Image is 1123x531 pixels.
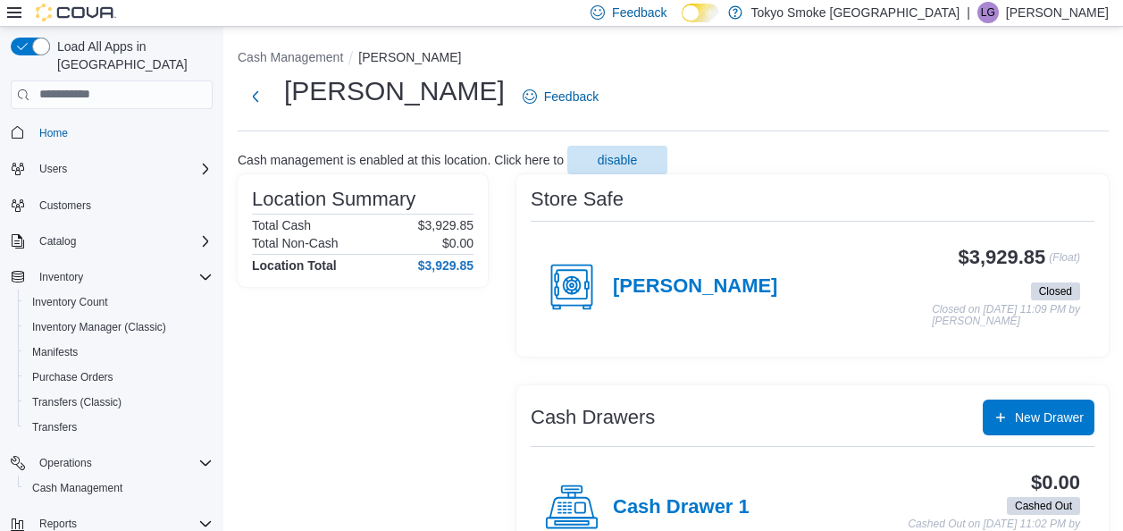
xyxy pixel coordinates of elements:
[238,48,1109,70] nav: An example of EuiBreadcrumbs
[531,407,655,428] h3: Cash Drawers
[1049,247,1080,279] p: (Float)
[1015,409,1084,426] span: New Drawer
[32,420,77,434] span: Transfers
[25,291,115,313] a: Inventory Count
[39,234,76,249] span: Catalog
[25,291,213,313] span: Inventory Count
[32,481,122,495] span: Cash Management
[50,38,213,73] span: Load All Apps in [GEOGRAPHIC_DATA]
[959,247,1046,268] h3: $3,929.85
[682,4,719,22] input: Dark Mode
[39,162,67,176] span: Users
[1031,472,1080,493] h3: $0.00
[967,2,970,23] p: |
[32,295,108,309] span: Inventory Count
[32,320,166,334] span: Inventory Manager (Classic)
[4,229,220,254] button: Catalog
[25,367,213,388] span: Purchase Orders
[18,290,220,315] button: Inventory Count
[32,195,98,216] a: Customers
[36,4,116,21] img: Cova
[18,315,220,340] button: Inventory Manager (Classic)
[932,304,1080,328] p: Closed on [DATE] 11:09 PM by [PERSON_NAME]
[252,218,311,232] h6: Total Cash
[613,275,777,299] h4: [PERSON_NAME]
[25,367,121,388] a: Purchase Orders
[25,477,213,499] span: Cash Management
[977,2,999,23] div: Logan Gardner
[32,194,213,216] span: Customers
[25,341,85,363] a: Manifests
[39,456,92,470] span: Operations
[544,88,599,105] span: Feedback
[25,417,213,438] span: Transfers
[25,392,129,413] a: Transfers (Classic)
[4,120,220,146] button: Home
[39,270,83,284] span: Inventory
[18,476,220,501] button: Cash Management
[238,153,564,167] p: Cash management is enabled at this location. Click here to
[32,158,74,180] button: Users
[32,452,213,474] span: Operations
[32,158,213,180] span: Users
[682,22,683,23] span: Dark Mode
[18,390,220,415] button: Transfers (Classic)
[18,415,220,440] button: Transfers
[32,122,75,144] a: Home
[567,146,667,174] button: disable
[18,340,220,365] button: Manifests
[418,258,474,273] h4: $3,929.85
[32,452,99,474] button: Operations
[32,395,122,409] span: Transfers (Classic)
[18,365,220,390] button: Purchase Orders
[25,392,213,413] span: Transfers (Classic)
[418,218,474,232] p: $3,929.85
[252,258,337,273] h4: Location Total
[515,79,606,114] a: Feedback
[32,231,83,252] button: Catalog
[358,50,461,64] button: [PERSON_NAME]
[39,517,77,531] span: Reports
[284,73,505,109] h1: [PERSON_NAME]
[32,122,213,144] span: Home
[25,341,213,363] span: Manifests
[25,417,84,438] a: Transfers
[32,231,213,252] span: Catalog
[1031,282,1080,300] span: Closed
[612,4,666,21] span: Feedback
[39,126,68,140] span: Home
[4,451,220,476] button: Operations
[32,266,90,288] button: Inventory
[4,265,220,290] button: Inventory
[1015,498,1072,514] span: Cashed Out
[238,50,343,64] button: Cash Management
[25,316,173,338] a: Inventory Manager (Classic)
[981,2,995,23] span: LG
[32,266,213,288] span: Inventory
[39,198,91,213] span: Customers
[4,156,220,181] button: Users
[25,316,213,338] span: Inventory Manager (Classic)
[1007,497,1080,515] span: Cashed Out
[531,189,624,210] h3: Store Safe
[252,236,339,250] h6: Total Non-Cash
[1039,283,1072,299] span: Closed
[1006,2,1109,23] p: [PERSON_NAME]
[238,79,273,114] button: Next
[983,400,1094,435] button: New Drawer
[598,151,637,169] span: disable
[442,236,474,250] p: $0.00
[751,2,960,23] p: Tokyo Smoke [GEOGRAPHIC_DATA]
[613,496,750,519] h4: Cash Drawer 1
[32,370,113,384] span: Purchase Orders
[4,192,220,218] button: Customers
[32,345,78,359] span: Manifests
[252,189,415,210] h3: Location Summary
[25,477,130,499] a: Cash Management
